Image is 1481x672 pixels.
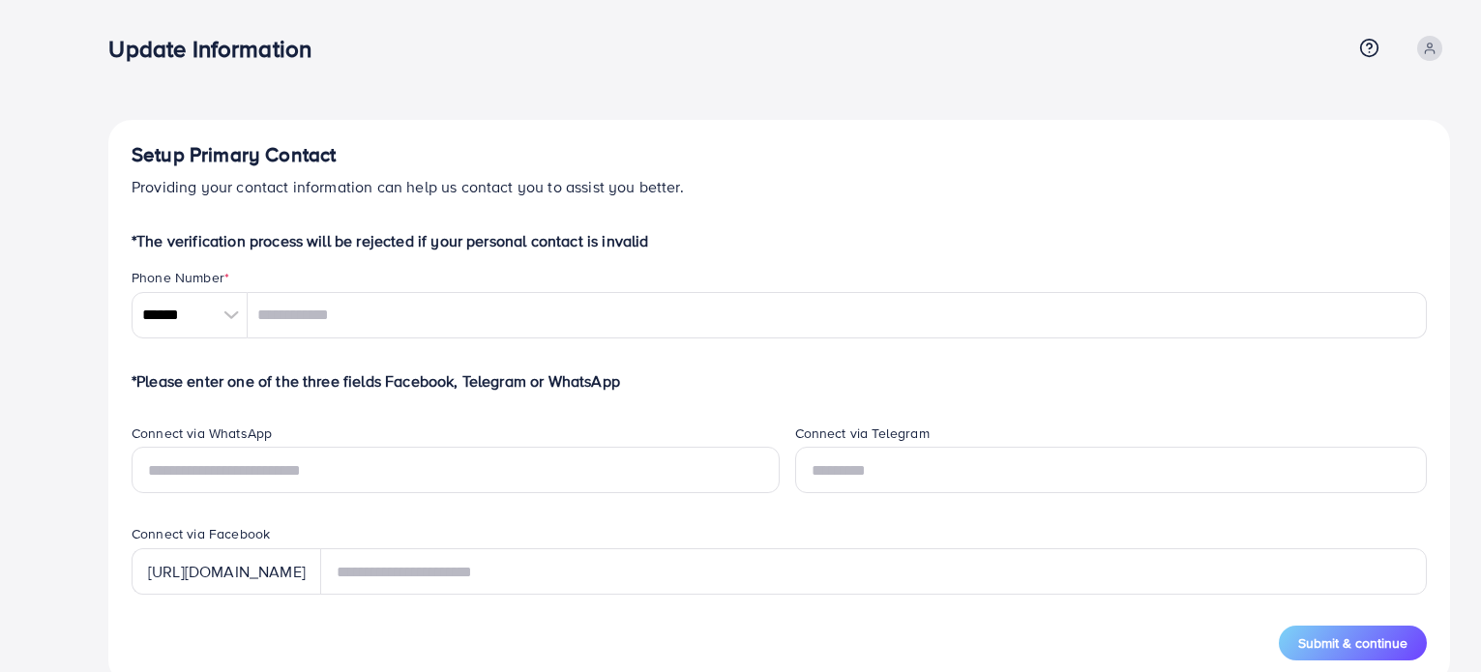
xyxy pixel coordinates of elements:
label: Connect via WhatsApp [132,424,272,443]
span: Submit & continue [1298,633,1407,653]
button: Submit & continue [1279,626,1427,660]
p: Providing your contact information can help us contact you to assist you better. [132,175,1427,198]
label: Phone Number [132,268,229,287]
h3: Update Information [108,35,327,63]
div: [URL][DOMAIN_NAME] [132,548,321,595]
p: *Please enter one of the three fields Facebook, Telegram or WhatsApp [132,369,1427,393]
label: Connect via Facebook [132,524,270,543]
h4: Setup Primary Contact [132,143,1427,167]
p: *The verification process will be rejected if your personal contact is invalid [132,229,1427,252]
label: Connect via Telegram [795,424,930,443]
